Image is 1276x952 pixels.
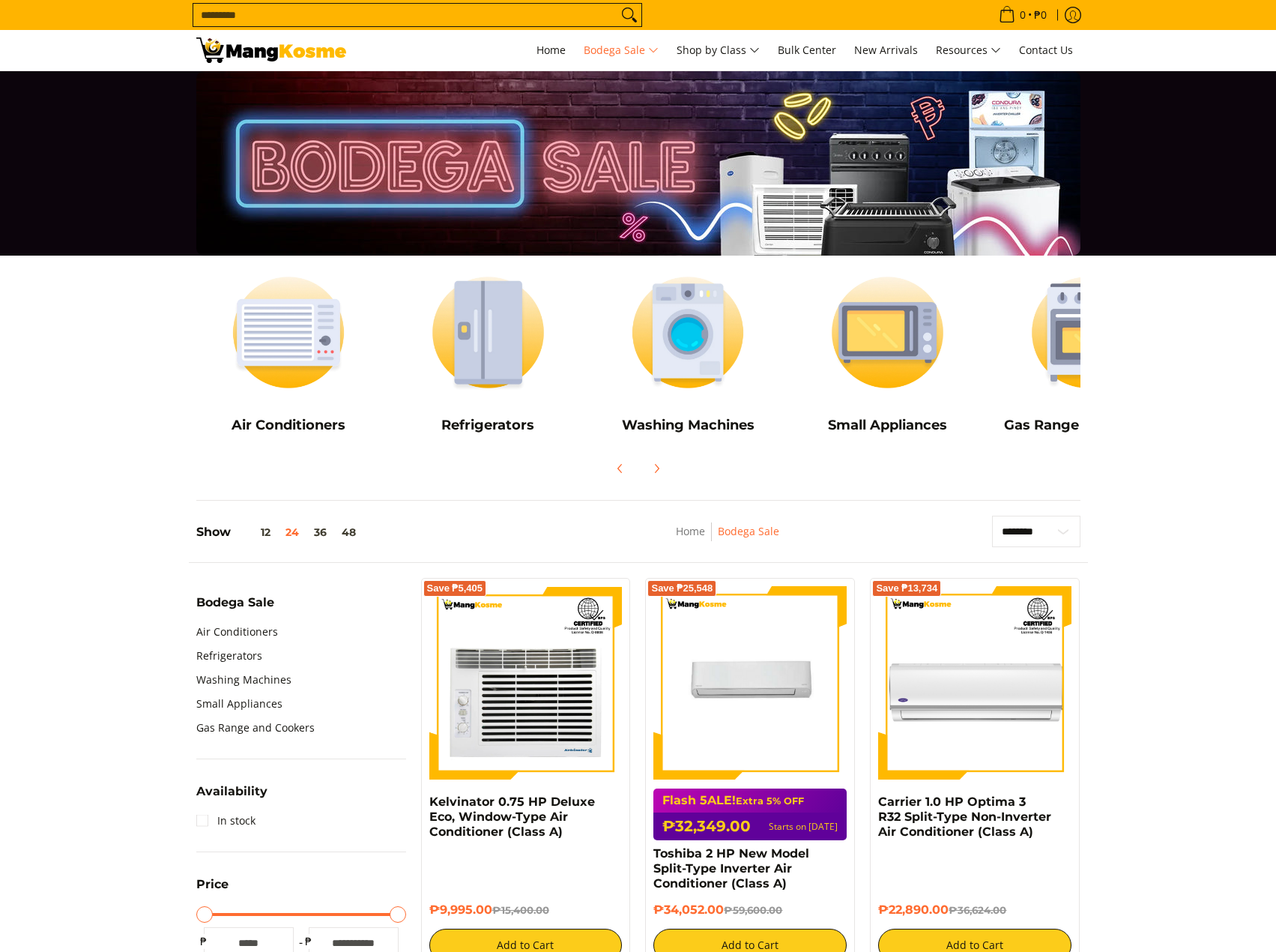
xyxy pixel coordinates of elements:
h5: Washing Machines [596,417,781,434]
a: Washing Machines Washing Machines [596,263,781,445]
span: Shop by Class [677,41,760,60]
span: Bodega Sale [584,41,659,60]
img: Small Appliances [795,263,980,402]
img: Cookers [995,263,1180,402]
del: ₱36,624.00 [949,904,1006,916]
h5: Gas Range and Cookers [995,417,1180,434]
a: Carrier 1.0 HP Optima 3 R32 Split-Type Non-Inverter Air Conditioner (Class A) [878,795,1051,839]
a: Kelvinator 0.75 HP Deluxe Eco, Window-Type Air Conditioner (Class A) [429,795,595,839]
span: ₱ [196,934,211,949]
h6: ₱9,995.00 [429,903,623,918]
nav: Main Menu [361,30,1080,70]
a: Shop by Class [669,30,767,70]
button: Previous [604,452,637,485]
a: Home [529,30,573,70]
a: Bodega Sale [718,524,779,538]
img: Carrier 1.0 HP Optima 3 R32 Split-Type Non-Inverter Air Conditioner (Class A) [878,586,1071,780]
a: In stock [196,809,255,833]
img: Air Conditioners [196,263,381,402]
button: Next [640,452,673,485]
a: Refrigerators Refrigerators [396,263,581,445]
h6: ₱34,052.00 [653,903,847,918]
h5: Small Appliances [795,417,980,434]
span: 0 [1018,10,1028,20]
span: • [994,7,1051,23]
a: Toshiba 2 HP New Model Split-Type Inverter Air Conditioner (Class A) [653,846,809,891]
img: Kelvinator 0.75 HP Deluxe Eco, Window-Type Air Conditioner (Class A) [429,586,623,780]
span: ₱0 [1032,10,1049,20]
del: ₱59,600.00 [724,904,782,916]
span: New Arrivals [854,43,918,57]
a: Small Appliances Small Appliances [795,263,980,445]
img: Refrigerators [396,263,581,402]
a: Bodega Sale [576,30,666,70]
h5: Show [196,525,363,540]
a: Air Conditioners [196,620,278,644]
button: 48 [334,526,363,538]
h6: ₱22,890.00 [878,903,1071,918]
button: 24 [278,526,306,538]
a: Contact Us [1012,30,1080,70]
summary: Open [196,879,229,902]
a: Washing Machines [196,668,291,692]
img: Washing Machines [596,263,781,402]
a: Gas Range and Cookers [196,716,315,740]
button: Search [617,4,641,26]
summary: Open [196,597,274,620]
span: Contact Us [1019,43,1073,57]
a: Refrigerators [196,644,262,668]
span: Save ₱13,734 [876,584,937,593]
span: Save ₱5,405 [427,584,483,593]
h5: Refrigerators [396,417,581,434]
span: Home [536,43,566,57]
h5: Air Conditioners [196,417,381,434]
summary: Open [196,786,267,809]
del: ₱15,400.00 [492,904,549,916]
span: Availability [196,786,267,798]
span: ₱ [301,934,316,949]
a: Air Conditioners Air Conditioners [196,263,381,445]
span: Bulk Center [778,43,836,57]
span: Bodega Sale [196,597,274,609]
span: Save ₱25,548 [651,584,713,593]
nav: Breadcrumbs [576,522,880,556]
button: 36 [306,526,334,538]
a: Bulk Center [770,30,844,70]
a: Cookers Gas Range and Cookers [995,263,1180,445]
span: Resources [936,41,1001,60]
a: Small Appliances [196,692,282,716]
a: New Arrivals [847,30,925,70]
a: Resources [928,30,1009,70]
img: Bodega Sale l Mang Kosme: Cost-Efficient &amp; Quality Home Appliances [196,37,346,63]
a: Home [676,524,705,538]
button: 12 [231,526,278,538]
span: Price [196,879,229,891]
img: Toshiba 2 HP New Model Split-Type Inverter Air Conditioner (Class A) [653,586,847,780]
